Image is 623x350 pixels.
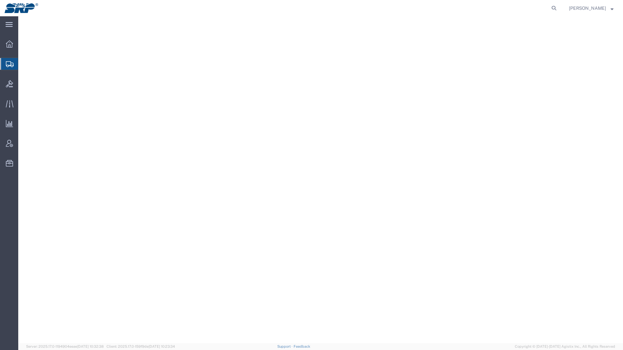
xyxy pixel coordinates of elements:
span: [DATE] 10:32:38 [77,344,104,348]
a: Support [277,344,294,348]
span: Client: 2025.17.0-159f9de [107,344,175,348]
span: [DATE] 10:23:34 [149,344,175,348]
span: Ed Simmons [569,5,606,12]
img: logo [5,3,38,13]
iframe: FS Legacy Container [18,16,623,343]
span: Server: 2025.17.0-1194904eeae [26,344,104,348]
a: Feedback [294,344,310,348]
span: Copyright © [DATE]-[DATE] Agistix Inc., All Rights Reserved [515,344,615,349]
button: [PERSON_NAME] [569,4,614,12]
